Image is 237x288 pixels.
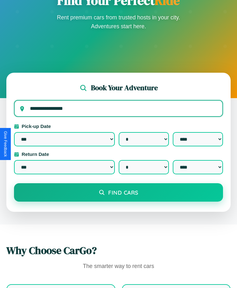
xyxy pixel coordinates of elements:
h2: Book Your Adventure [91,83,158,93]
button: Find Cars [14,183,223,202]
p: The smarter way to rent cars [6,261,231,271]
label: Return Date [14,151,223,157]
p: Rent premium cars from trusted hosts in your city. Adventures start here. [55,13,182,31]
h2: Why Choose CarGo? [6,244,231,258]
div: Give Feedback [3,131,8,157]
label: Pick-up Date [14,124,223,129]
